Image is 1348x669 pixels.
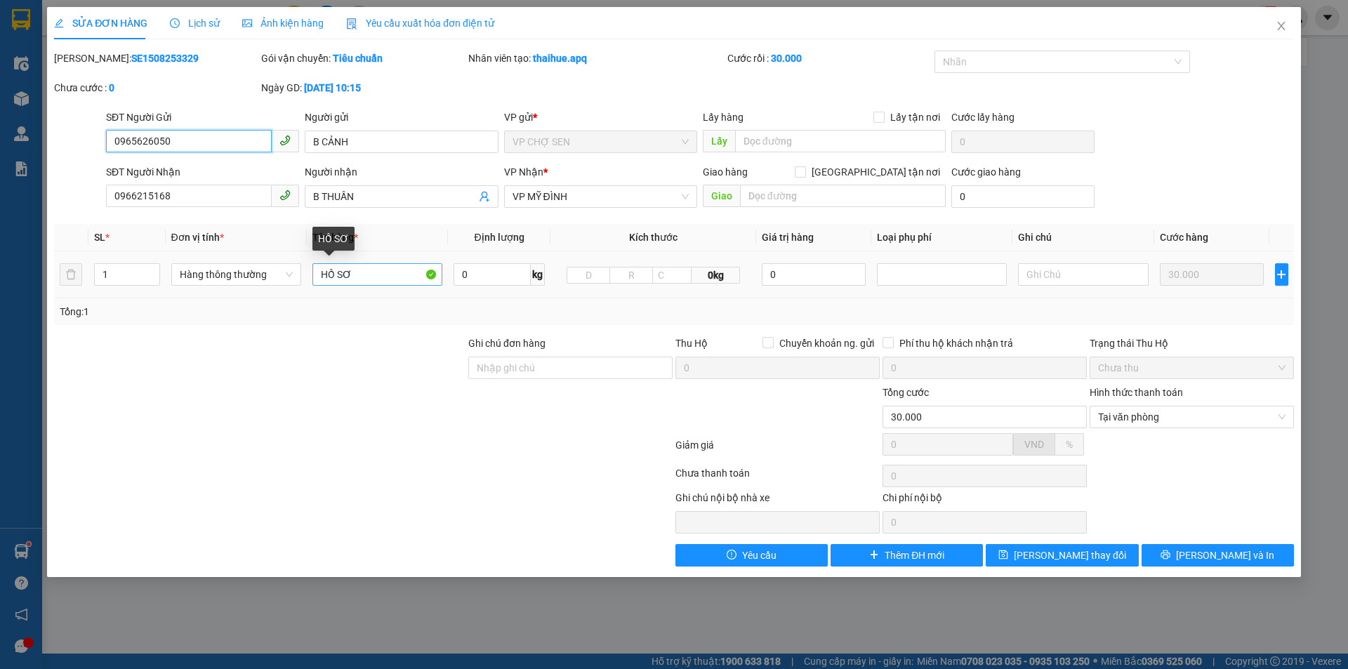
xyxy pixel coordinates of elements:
[1276,269,1288,280] span: plus
[32,60,136,107] span: [GEOGRAPHIC_DATA], [GEOGRAPHIC_DATA] ↔ [GEOGRAPHIC_DATA]
[692,267,739,284] span: 0kg
[740,185,946,207] input: Dọc đường
[261,51,465,66] div: Gói vận chuyển:
[1276,20,1287,32] span: close
[1018,263,1148,286] input: Ghi Chú
[180,264,293,285] span: Hàng thông thường
[54,18,64,28] span: edit
[312,232,358,243] span: Tên hàng
[703,130,735,152] span: Lấy
[885,548,944,563] span: Thêm ĐH mới
[703,112,744,123] span: Lấy hàng
[1160,232,1208,243] span: Cước hàng
[629,232,678,243] span: Kích thước
[1098,406,1286,428] span: Tại văn phòng
[806,164,946,180] span: [GEOGRAPHIC_DATA] tận nơi
[951,166,1021,178] label: Cước giao hàng
[171,232,224,243] span: Đơn vị tính
[986,544,1138,567] button: save[PERSON_NAME] thay đổi
[94,232,105,243] span: SL
[762,232,814,243] span: Giá trị hàng
[474,232,524,243] span: Định lượng
[504,110,697,125] div: VP gửi
[305,110,498,125] div: Người gửi
[567,267,610,284] input: D
[54,51,258,66] div: [PERSON_NAME]:
[346,18,494,29] span: Yêu cầu xuất hóa đơn điện tử
[951,185,1095,208] input: Cước giao hàng
[54,80,258,95] div: Chưa cước :
[468,338,546,349] label: Ghi chú đơn hàng
[609,267,653,284] input: R
[304,82,361,93] b: [DATE] 10:15
[60,304,520,319] div: Tổng: 1
[479,191,490,202] span: user-add
[883,387,929,398] span: Tổng cước
[885,110,946,125] span: Lấy tận nơi
[106,164,299,180] div: SĐT Người Nhận
[735,130,946,152] input: Dọc đường
[1090,387,1183,398] label: Hình thức thanh toán
[131,53,199,64] b: SE1508253329
[279,190,291,201] span: phone
[54,18,147,29] span: SỬA ĐƠN HÀNG
[170,18,220,29] span: Lịch sử
[1160,263,1264,286] input: 0
[170,18,180,28] span: clock-circle
[652,267,692,284] input: C
[1066,439,1073,450] span: %
[312,227,355,251] div: HỒ SƠ
[261,80,465,95] div: Ngày GD:
[1176,548,1274,563] span: [PERSON_NAME] và In
[346,18,357,29] img: icon
[774,336,880,351] span: Chuyển khoản ng. gửi
[703,166,748,178] span: Giao hàng
[34,11,135,57] strong: CHUYỂN PHÁT NHANH AN PHÚ QUÝ
[1275,263,1288,286] button: plus
[1262,7,1301,46] button: Close
[279,135,291,146] span: phone
[1012,224,1154,251] th: Ghi chú
[674,437,881,462] div: Giảm giá
[468,51,725,66] div: Nhân viên tạo:
[951,112,1015,123] label: Cước lấy hàng
[106,110,299,125] div: SĐT Người Gửi
[109,82,114,93] b: 0
[1142,544,1294,567] button: printer[PERSON_NAME] và In
[727,550,736,561] span: exclamation-circle
[242,18,324,29] span: Ảnh kiện hàng
[333,53,383,64] b: Tiêu chuẩn
[674,465,881,490] div: Chưa thanh toán
[242,18,252,28] span: picture
[1098,357,1286,378] span: Chưa thu
[533,53,587,64] b: thaihue.apq
[771,53,802,64] b: 30.000
[513,131,689,152] span: VP CHỢ SEN
[675,338,708,349] span: Thu Hộ
[305,164,498,180] div: Người nhận
[60,263,82,286] button: delete
[1014,548,1126,563] span: [PERSON_NAME] thay đổi
[675,490,880,511] div: Ghi chú nội bộ nhà xe
[742,548,777,563] span: Yêu cầu
[831,544,983,567] button: plusThêm ĐH mới
[703,185,740,207] span: Giao
[951,131,1095,153] input: Cước lấy hàng
[504,166,543,178] span: VP Nhận
[1024,439,1044,450] span: VND
[871,224,1012,251] th: Loại phụ phí
[998,550,1008,561] span: save
[531,263,545,286] span: kg
[468,357,673,379] input: Ghi chú đơn hàng
[727,51,932,66] div: Cước rồi :
[312,263,442,286] input: VD: Bàn, Ghế
[1161,550,1170,561] span: printer
[894,336,1019,351] span: Phí thu hộ khách nhận trả
[1090,336,1294,351] div: Trạng thái Thu Hộ
[675,544,828,567] button: exclamation-circleYêu cầu
[883,490,1087,511] div: Chi phí nội bộ
[513,186,689,207] span: VP MỸ ĐÌNH
[7,76,28,145] img: logo
[869,550,879,561] span: plus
